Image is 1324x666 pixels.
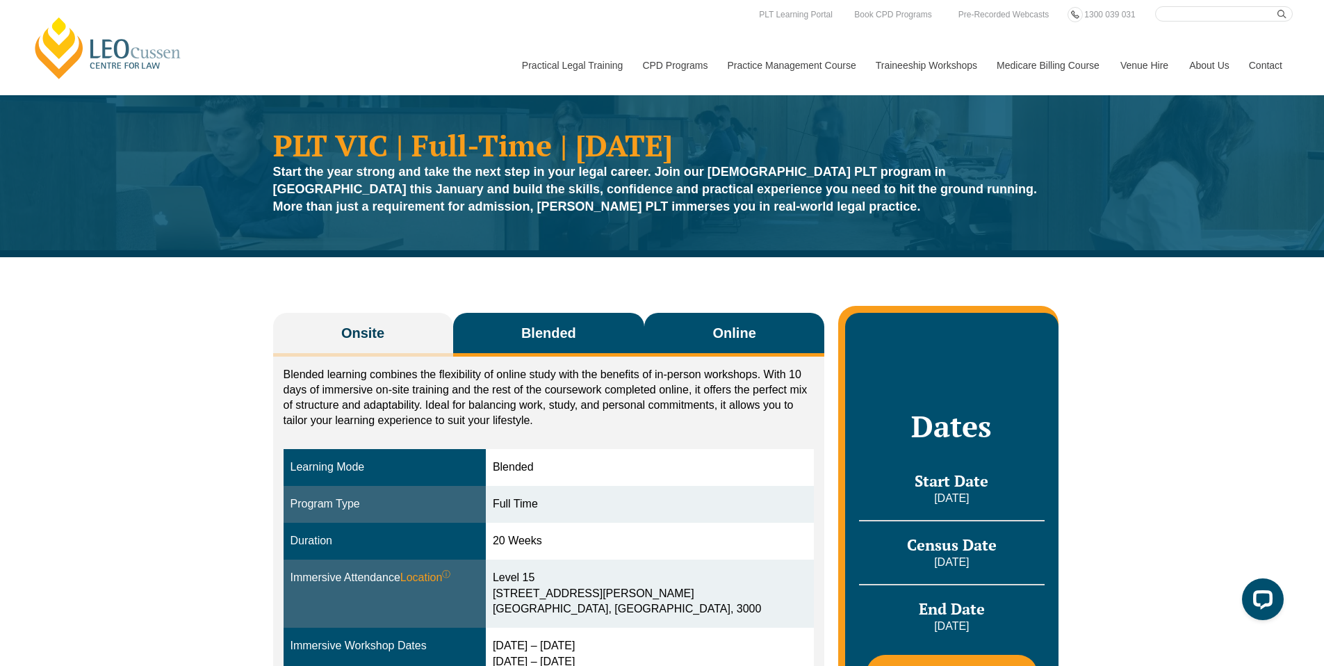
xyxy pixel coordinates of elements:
[284,367,815,428] p: Blended learning combines the flexibility of online study with the benefits of in-person workshop...
[1084,10,1135,19] span: 1300 039 031
[273,130,1052,160] h1: PLT VIC | Full-Time | [DATE]
[493,460,807,476] div: Blended
[1231,573,1289,631] iframe: LiveChat chat widget
[915,471,988,491] span: Start Date
[755,7,836,22] a: PLT Learning Portal
[31,15,185,81] a: [PERSON_NAME] Centre for Law
[955,7,1053,22] a: Pre-Recorded Webcasts
[1081,7,1138,22] a: 1300 039 031
[851,7,935,22] a: Book CPD Programs
[291,460,479,476] div: Learning Mode
[493,570,807,618] div: Level 15 [STREET_ADDRESS][PERSON_NAME] [GEOGRAPHIC_DATA], [GEOGRAPHIC_DATA], 3000
[859,555,1044,570] p: [DATE]
[986,35,1110,95] a: Medicare Billing Course
[717,35,865,95] a: Practice Management Course
[291,570,479,586] div: Immersive Attendance
[400,570,451,586] span: Location
[919,599,985,619] span: End Date
[859,409,1044,444] h2: Dates
[273,165,1038,213] strong: Start the year strong and take the next step in your legal career. Join our [DEMOGRAPHIC_DATA] PL...
[521,323,576,343] span: Blended
[713,323,756,343] span: Online
[1179,35,1239,95] a: About Us
[442,569,450,579] sup: ⓘ
[341,323,384,343] span: Onsite
[291,533,479,549] div: Duration
[1239,35,1293,95] a: Contact
[291,638,479,654] div: Immersive Workshop Dates
[865,35,986,95] a: Traineeship Workshops
[859,491,1044,506] p: [DATE]
[1110,35,1179,95] a: Venue Hire
[493,496,807,512] div: Full Time
[291,496,479,512] div: Program Type
[907,535,997,555] span: Census Date
[632,35,717,95] a: CPD Programs
[493,533,807,549] div: 20 Weeks
[512,35,632,95] a: Practical Legal Training
[859,619,1044,634] p: [DATE]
